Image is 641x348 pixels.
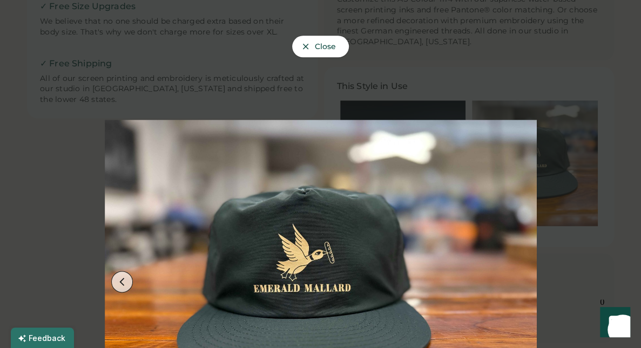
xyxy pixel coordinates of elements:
[292,36,349,57] button: Close
[315,43,336,50] span: Close
[590,299,636,346] iframe: Front Chat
